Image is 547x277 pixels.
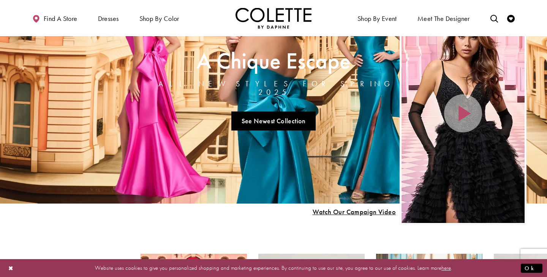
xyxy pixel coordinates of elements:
a: Check Wishlist [505,8,517,29]
span: Play Slide #15 Video [312,208,396,216]
span: Find a store [44,15,77,22]
span: Meet the designer [417,15,470,22]
a: Toggle search [489,8,500,29]
span: Shop By Event [356,8,399,29]
a: Visit Home Page [236,8,311,29]
span: Dresses [96,8,121,29]
ul: Slider Links [147,108,400,134]
span: Shop By Event [357,15,397,22]
button: Submit Dialog [521,263,542,273]
a: Meet the designer [416,8,472,29]
span: Shop by color [138,8,181,29]
span: Dresses [98,15,119,22]
p: Website uses cookies to give you personalized shopping and marketing experiences. By continuing t... [55,263,492,273]
span: Shop by color [139,15,179,22]
a: See Newest Collection A Chique Escape All New Styles For Spring 2025 [231,111,316,131]
a: Find a store [30,8,79,29]
img: Colette by Daphne [236,8,311,29]
a: here [441,264,451,272]
button: Close Dialog [5,261,17,275]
